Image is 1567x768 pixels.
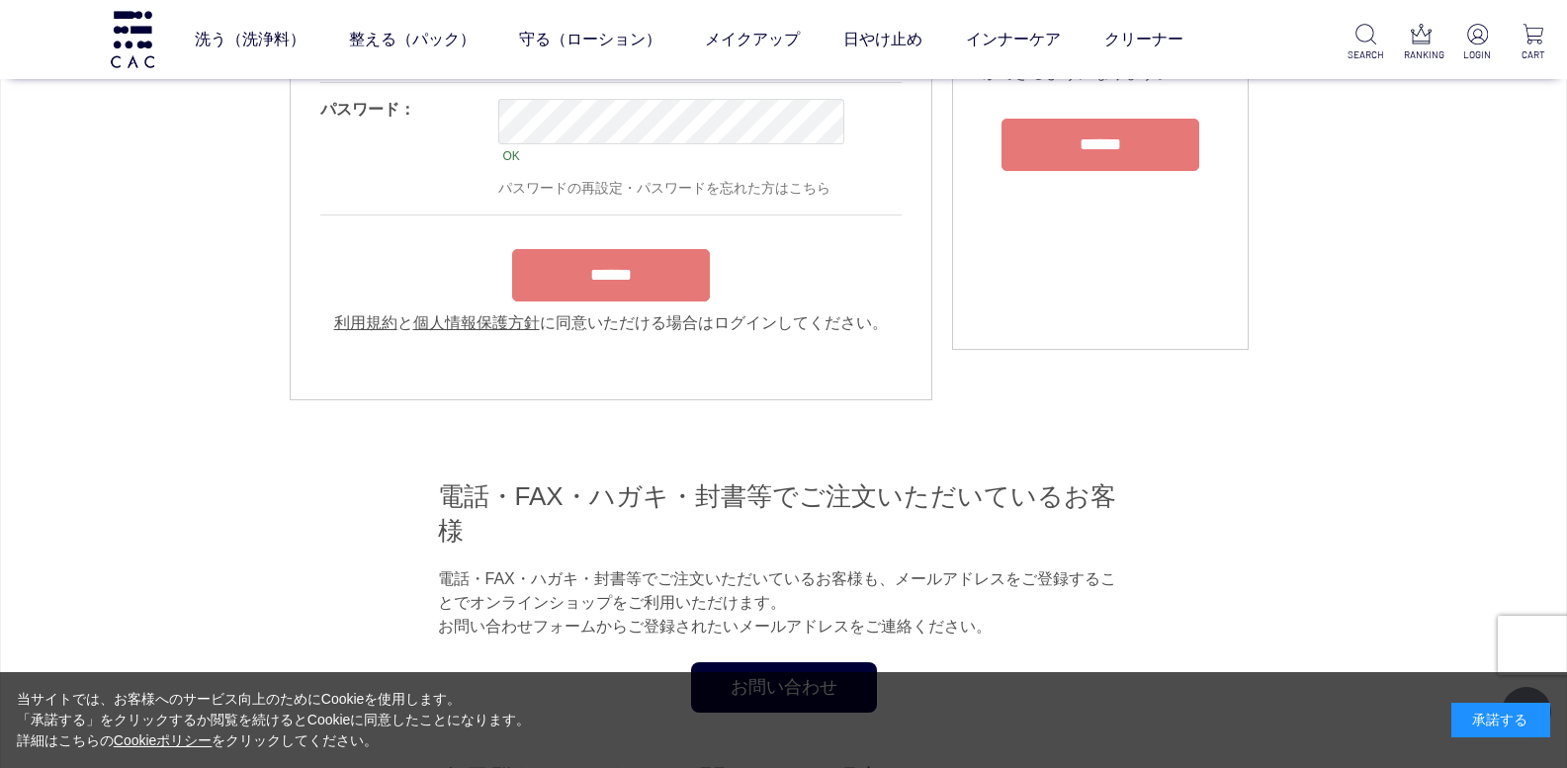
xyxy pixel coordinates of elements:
[498,180,830,196] a: パスワードの再設定・パスワードを忘れた方はこちら
[108,11,157,67] img: logo
[843,12,922,67] a: 日やけ止め
[966,12,1061,67] a: インナーケア
[320,311,902,335] div: と に同意いただける場合はログインしてください。
[438,567,1130,639] p: 電話・FAX・ハガキ・封書等でご注文いただいているお客様も、メールアドレスをご登録することでオンラインショップをご利用いただけます。 お問い合わせフォームからご登録されたいメールアドレスをご連絡...
[1348,47,1383,62] p: SEARCH
[1516,47,1551,62] p: CART
[320,101,415,118] label: パスワード：
[1104,12,1183,67] a: クリーナー
[334,314,397,331] a: 利用規約
[195,12,305,67] a: 洗う（洗浄料）
[691,662,877,713] a: お問い合わせ
[1451,703,1550,737] div: 承諾する
[498,144,844,168] div: OK
[349,12,476,67] a: 整える（パック）
[1459,47,1495,62] p: LOGIN
[438,479,1130,548] h2: 電話・FAX・ハガキ・封書等でご注文いただいているお客様
[1459,24,1495,62] a: LOGIN
[17,689,531,751] div: 当サイトでは、お客様へのサービス向上のためにCookieを使用します。 「承諾する」をクリックするか閲覧を続けるとCookieに同意したことになります。 詳細はこちらの をクリックしてください。
[519,12,661,67] a: 守る（ローション）
[1404,47,1439,62] p: RANKING
[413,314,540,331] a: 個人情報保護方針
[705,12,800,67] a: メイクアップ
[1404,24,1439,62] a: RANKING
[1348,24,1383,62] a: SEARCH
[1516,24,1551,62] a: CART
[114,732,213,748] a: Cookieポリシー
